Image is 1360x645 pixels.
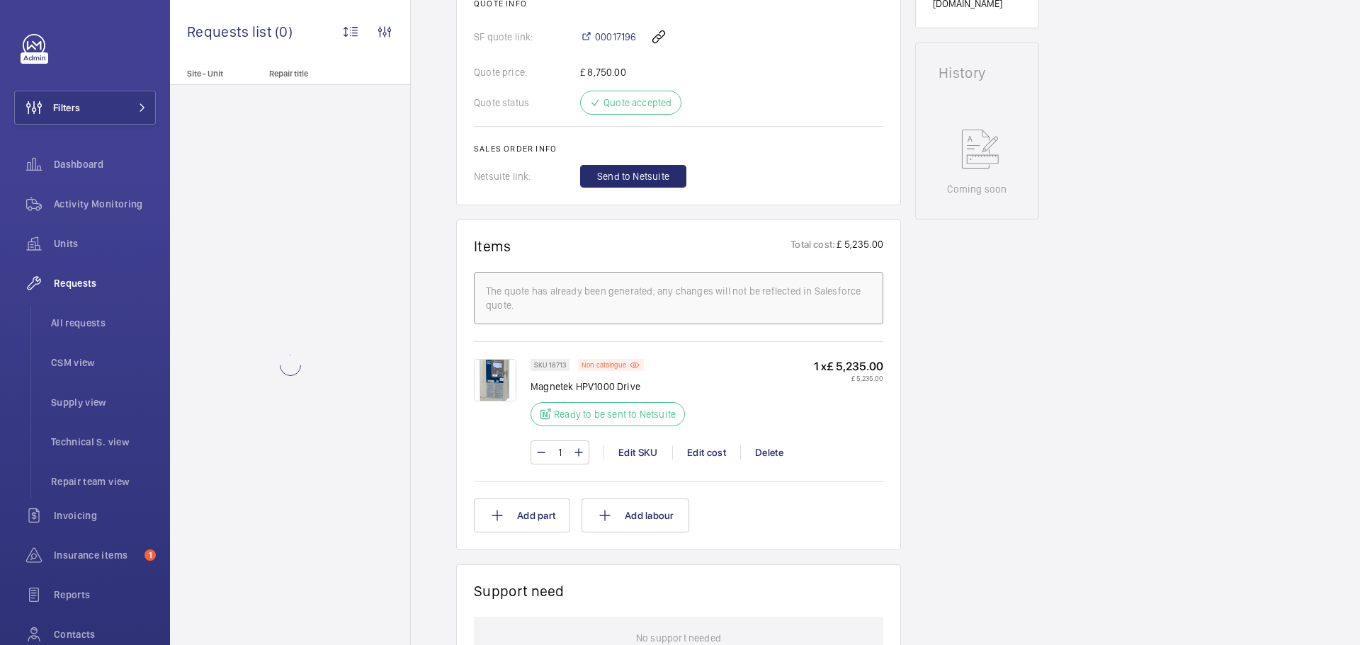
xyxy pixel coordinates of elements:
[790,237,835,255] p: Total cost:
[486,284,871,312] div: The quote has already been generated; any changes will not be reflected in Salesforce quote.
[603,445,672,460] div: Edit SKU
[580,30,636,44] a: 00017196
[740,445,798,460] div: Delete
[582,363,626,367] p: Non catalogue
[51,474,156,489] span: Repair team view
[474,498,570,532] button: Add part
[474,237,511,255] h1: Items
[187,23,275,40] span: Requests list
[54,236,156,251] span: Units
[51,355,156,370] span: CSM view
[554,407,676,421] p: Ready to be sent to Netsuite
[54,276,156,290] span: Requests
[51,316,156,330] span: All requests
[672,445,740,460] div: Edit cost
[474,359,516,401] img: Y459aiX0kKYo2zKXs8zlUFYTC-QLOMCDrWeUZA1fwH7qj2Sx.png
[54,588,156,602] span: Reports
[939,66,1016,80] h1: History
[474,144,883,154] h2: Sales order info
[144,549,156,561] span: 1
[835,237,883,255] p: £ 5,235.00
[534,363,566,367] p: SKU 18713
[582,498,689,532] button: Add labour
[51,435,156,449] span: Technical S. view
[54,508,156,523] span: Invoicing
[814,359,883,374] p: 1 x £ 5,235.00
[53,101,80,115] span: Filters
[597,169,669,183] span: Send to Netsuite
[474,582,565,600] h1: Support need
[531,379,693,394] p: Magnetek HPV1000 Drive
[54,197,156,211] span: Activity Monitoring
[269,69,363,79] p: Repair title
[580,165,686,188] button: Send to Netsuite
[595,30,636,44] span: 00017196
[14,91,156,125] button: Filters
[170,69,263,79] p: Site - Unit
[947,182,1007,196] p: Coming soon
[54,548,139,562] span: Insurance items
[814,374,883,382] p: £ 5,235.00
[54,157,156,171] span: Dashboard
[51,395,156,409] span: Supply view
[54,627,156,641] span: Contacts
